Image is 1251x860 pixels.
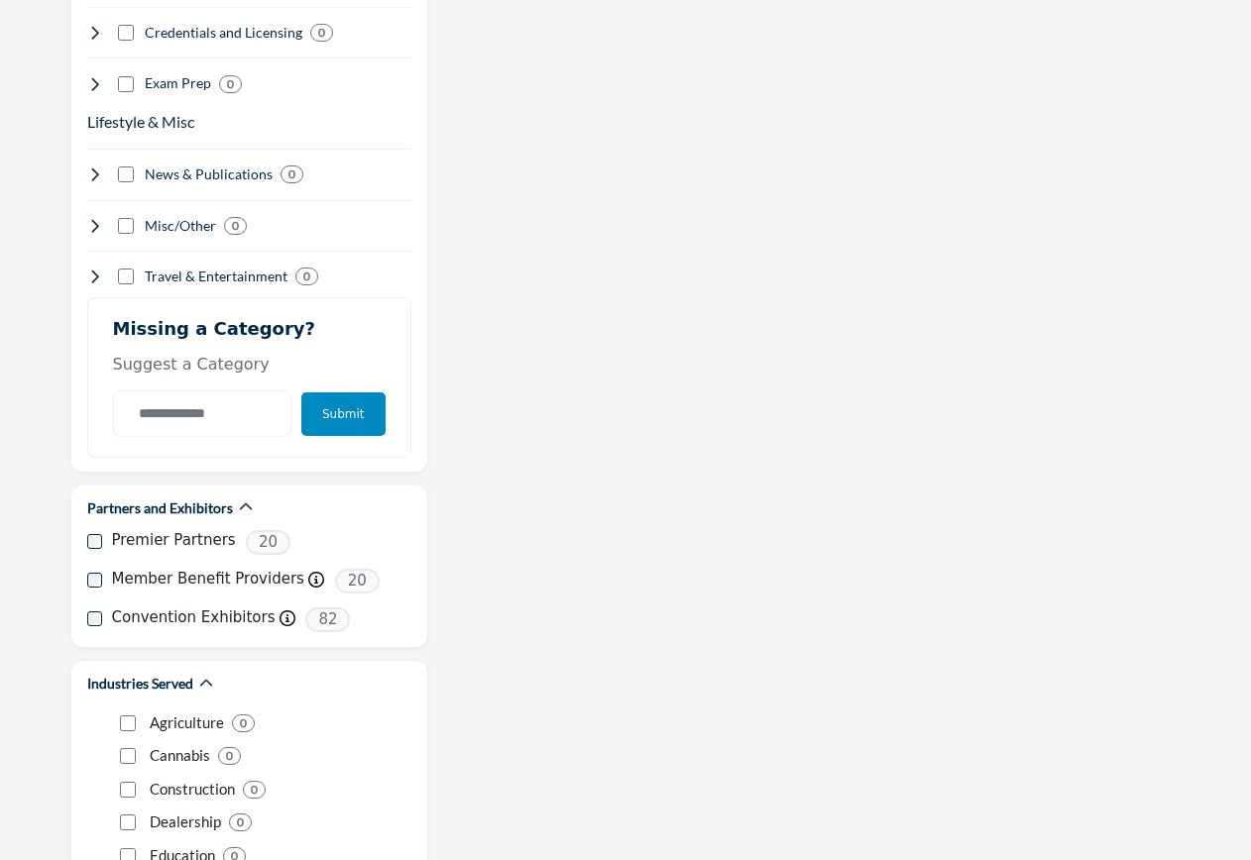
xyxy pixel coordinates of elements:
[251,783,258,797] b: 0
[150,744,210,767] p: Cannabis: Cannabis
[113,390,291,437] input: Category Name
[113,355,270,374] span: Suggest a Category
[219,75,242,93] div: 0 Results For Exam Prep
[224,217,247,235] div: 0 Results For Misc/Other
[150,711,224,734] p: Agriculture: Agriculture
[118,25,134,41] input: Select Credentials and Licensing checkbox
[87,110,194,134] button: Lifestyle & Misc
[145,164,273,184] h4: News & Publications: News & Publications
[145,23,302,43] h4: Credentials and Licensing
[118,166,134,182] input: Select News & Publications checkbox
[118,269,134,284] input: Select Travel & Entertainment checkbox
[243,781,266,799] div: 0 Results For Construction
[87,573,102,588] input: Member Benefit Providers checkbox
[145,216,216,236] h4: Misc/Other: Nonprofit fundraising, affinity programs, employee discounts
[87,674,193,694] h2: Industries Served
[305,607,350,632] span: 82
[118,218,134,234] input: Select Misc/Other checkbox
[112,568,304,591] label: Member Benefit Providers
[226,749,233,763] b: 0
[295,268,318,285] div: 0 Results For Travel & Entertainment
[281,165,303,183] div: 0 Results For News & Publications
[229,813,252,831] div: 0 Results For Dealership
[240,716,247,730] b: 0
[118,76,134,92] input: Select Exam Prep checkbox
[318,26,325,40] b: 0
[246,530,290,555] span: 20
[120,782,136,798] input: Construction checkbox
[113,318,386,354] h2: Missing a Category?
[87,611,102,626] input: Convention Exhibitors checkbox
[218,747,241,765] div: 0 Results For Cannabis
[335,569,380,593] span: 20
[120,715,136,731] input: Agriculture checkbox
[237,815,244,829] b: 0
[120,748,136,764] input: Cannabis checkbox
[87,534,102,549] input: Premier Partners checkbox
[112,606,276,629] label: Convention Exhibitors
[87,498,233,518] h2: Partners and Exhibitors
[288,167,295,181] b: 0
[145,267,287,286] h4: Travel & Entertainment: Travel & Entertainment
[232,714,255,732] div: 0 Results For Agriculture
[310,24,333,42] div: 0 Results For Credentials and Licensing
[303,269,310,283] b: 0
[120,814,136,830] input: Dealership checkbox
[150,778,235,801] p: Construction: Construction
[150,810,221,833] p: Dealership: Dealerships
[145,73,211,93] h4: Exam Prep: Exam Prep
[227,77,234,91] b: 0
[112,529,236,552] label: Premier Partners
[301,392,386,436] button: Submit
[232,219,239,233] b: 0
